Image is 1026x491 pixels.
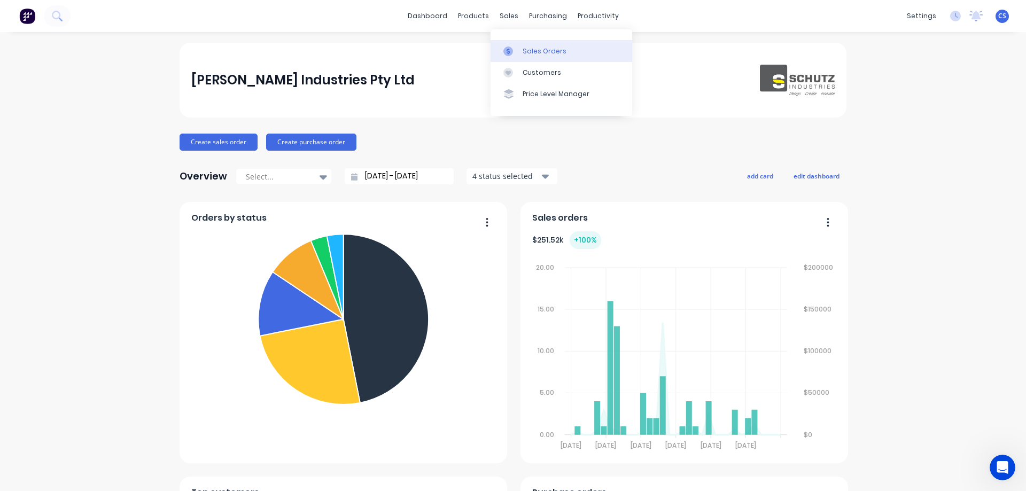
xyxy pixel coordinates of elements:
[532,212,588,224] span: Sales orders
[180,166,227,187] div: Overview
[804,388,829,398] tspan: $50000
[266,134,356,151] button: Create purchase order
[491,40,632,61] a: Sales Orders
[538,305,554,314] tspan: 15.00
[524,8,572,24] div: purchasing
[540,388,554,398] tspan: 5.00
[191,212,267,224] span: Orders by status
[572,8,624,24] div: productivity
[570,231,601,249] div: + 100 %
[453,8,494,24] div: products
[804,346,831,355] tspan: $100000
[787,169,846,183] button: edit dashboard
[701,441,721,450] tspan: [DATE]
[532,231,601,249] div: $ 251.52k
[740,169,780,183] button: add card
[402,8,453,24] a: dashboard
[523,89,589,99] div: Price Level Manager
[538,346,554,355] tspan: 10.00
[760,65,835,96] img: Schutz Industries Pty Ltd
[523,46,566,56] div: Sales Orders
[561,441,581,450] tspan: [DATE]
[491,83,632,105] a: Price Level Manager
[19,8,35,24] img: Factory
[191,69,415,91] div: [PERSON_NAME] Industries Pty Ltd
[494,8,524,24] div: sales
[990,455,1015,480] iframe: Intercom live chat
[180,134,258,151] button: Create sales order
[523,68,561,77] div: Customers
[804,430,812,439] tspan: $0
[735,441,756,450] tspan: [DATE]
[665,441,686,450] tspan: [DATE]
[631,441,651,450] tspan: [DATE]
[804,263,833,272] tspan: $200000
[467,168,557,184] button: 4 status selected
[804,305,831,314] tspan: $150000
[536,263,554,272] tspan: 20.00
[595,441,616,450] tspan: [DATE]
[540,430,554,439] tspan: 0.00
[472,170,540,182] div: 4 status selected
[491,62,632,83] a: Customers
[901,8,942,24] div: settings
[998,11,1006,21] span: CS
